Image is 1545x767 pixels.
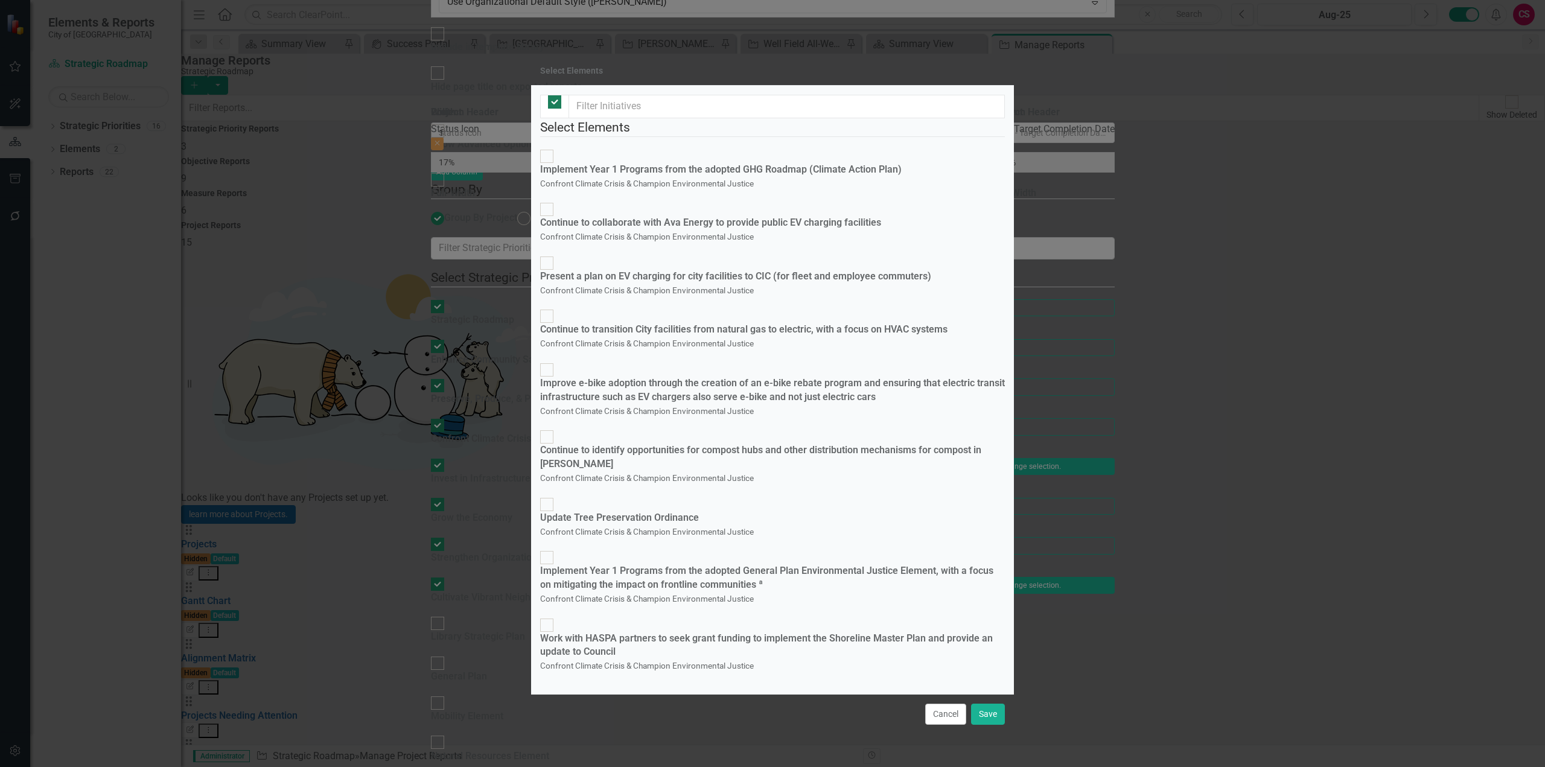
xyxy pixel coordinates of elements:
[540,339,754,348] small: Confront Climate Crisis & Champion Environmental Justice
[540,216,881,230] div: Continue to collaborate with Ava Energy to provide public EV charging facilities
[925,704,966,725] button: Cancel
[540,323,948,337] div: Continue to transition City facilities from natural gas to electric, with a focus on HVAC systems
[540,406,754,416] small: Confront Climate Crisis & Champion Environmental Justice
[540,511,754,525] div: Update Tree Preservation Ordinance
[540,661,754,670] small: Confront Climate Crisis & Champion Environmental Justice
[540,444,1005,471] div: Continue to identify opportunities for compost hubs and other distribution mechanisms for compost...
[971,704,1005,725] button: Save
[569,95,1005,118] input: Filter Initiatives
[540,377,1005,404] div: Improve e-bike adoption through the creation of an e-bike rebate program and ensuring that electr...
[540,270,931,284] div: Present a plan on EV charging for city facilities to CIC (for fleet and employee commuters)
[540,179,754,188] small: Confront Climate Crisis & Champion Environmental Justice
[540,163,902,177] div: Implement Year 1 Programs from the adopted GHG Roadmap (Climate Action Plan)
[540,527,754,536] small: Confront Climate Crisis & Champion Environmental Justice
[540,564,1005,592] div: Implement Year 1 Programs from the adopted General Plan Environmental Justice Element, with a foc...
[540,632,1005,660] div: Work with HASPA partners to seek grant funding to implement the Shoreline Master Plan and provide...
[540,118,1005,137] legend: Select Elements
[540,66,603,75] div: Select Elements
[540,473,754,483] small: Confront Climate Crisis & Champion Environmental Justice
[540,594,754,603] small: Confront Climate Crisis & Champion Environmental Justice
[540,232,754,241] small: Confront Climate Crisis & Champion Environmental Justice
[540,285,754,295] small: Confront Climate Crisis & Champion Environmental Justice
